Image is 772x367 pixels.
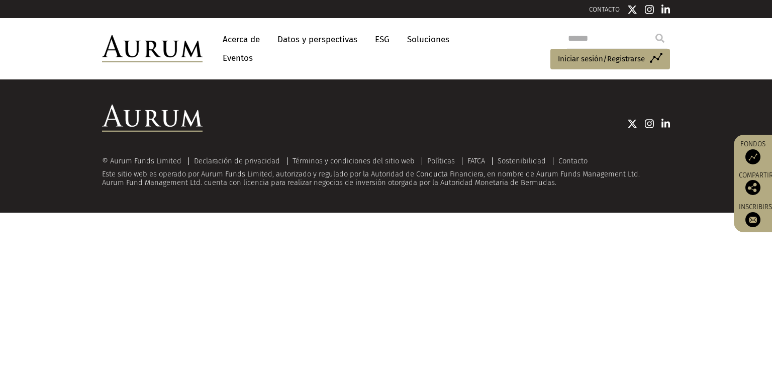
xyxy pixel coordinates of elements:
[589,6,620,13] a: CONTACTO
[370,30,395,49] a: ESG
[375,34,390,45] font: ESG
[467,156,485,165] a: FATCA
[558,156,588,165] a: Contacto
[745,180,760,195] img: Comparte esta publicación
[102,169,640,178] font: Este sitio web es operado por Aurum Funds Limited, autorizado y regulado por la Autoridad de Cond...
[427,156,455,165] a: Políticas
[102,156,181,165] font: © Aurum Funds Limited
[407,34,449,45] font: Soluciones
[627,5,637,15] img: Icono de Twitter
[661,5,670,15] img: Icono de Linkedin
[102,178,556,187] font: Aurum Fund Management Ltd. cuenta con licencia para realizar negocios de inversión otorgada por l...
[558,54,645,63] font: Iniciar sesión/Registrarse
[739,140,767,164] a: Fondos
[645,5,654,15] img: Icono de Instagram
[223,34,260,45] font: Acerca de
[740,140,765,148] font: Fondos
[745,149,760,164] img: Acceso a fondos
[277,34,357,45] font: Datos y perspectivas
[645,119,654,129] img: Icono de Instagram
[661,119,670,129] img: Icono de Linkedin
[498,156,546,165] a: Sostenibilidad
[272,30,362,49] a: Datos y perspectivas
[102,105,203,132] img: Logotipo de Aurum
[223,53,253,63] font: Eventos
[627,119,637,129] img: Icono de Twitter
[550,49,670,70] a: Iniciar sesión/Registrarse
[194,156,280,165] a: Declaración de privacidad
[745,212,760,227] img: Suscríbete a nuestro boletín
[650,28,670,48] input: Submit
[293,156,415,165] a: Términos y condiciones del sitio web
[218,30,265,49] a: Acerca de
[102,35,203,62] img: Oro
[218,49,253,67] a: Eventos
[402,30,454,49] a: Soluciones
